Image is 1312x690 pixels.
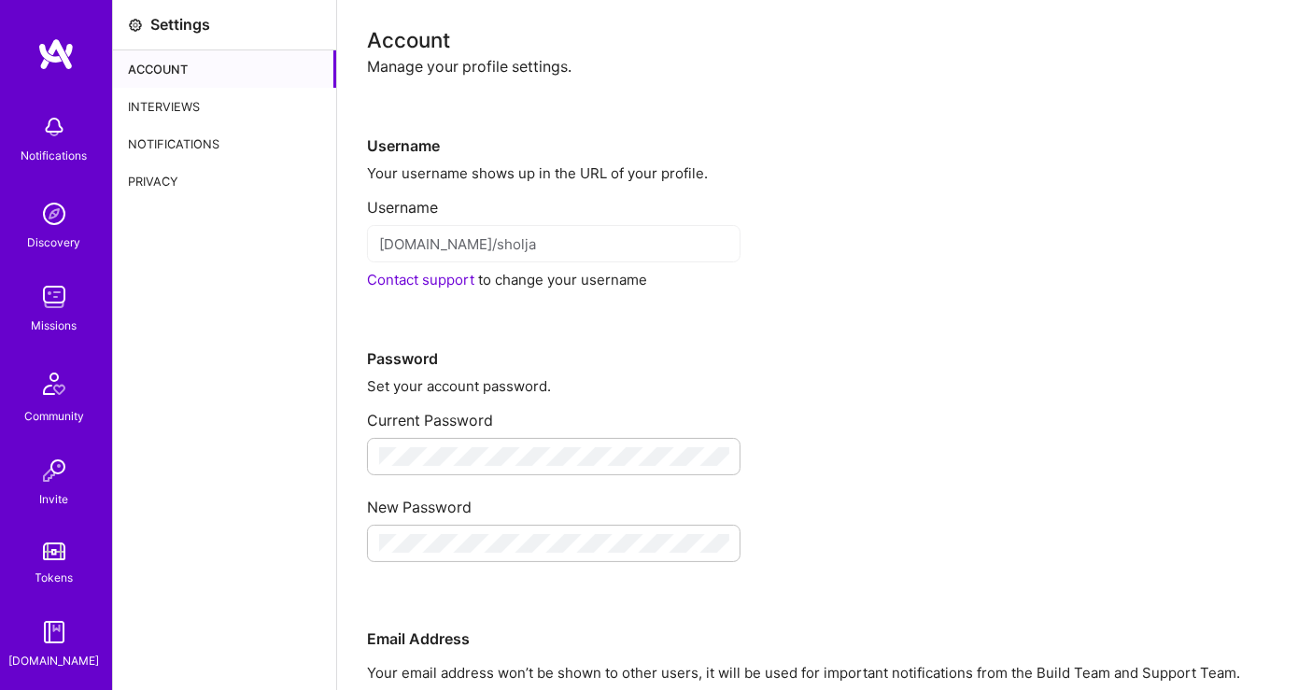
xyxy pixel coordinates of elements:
div: Settings [150,15,210,35]
div: Missions [32,316,78,335]
i: icon Settings [128,18,143,33]
img: Community [32,361,77,406]
div: to change your username [367,270,1282,289]
div: Username [367,77,1282,156]
div: Account [113,50,336,88]
div: Community [24,406,84,426]
div: Your username shows up in the URL of your profile. [367,163,1282,183]
div: Manage your profile settings. [367,57,1282,77]
div: [DOMAIN_NAME] [9,651,100,670]
div: Password [367,289,1282,369]
img: Invite [35,452,73,489]
div: New Password [367,483,1282,517]
div: Privacy [113,162,336,200]
a: Contact support [367,271,474,289]
p: Your email address won’t be shown to other users, it will be used for important notifications fro... [367,663,1282,683]
div: Username [367,183,1282,218]
img: tokens [43,542,65,560]
div: Notifications [113,125,336,162]
div: Current Password [367,396,1282,430]
div: Notifications [21,146,88,165]
div: Set your account password. [367,376,1282,396]
img: teamwork [35,278,73,316]
img: guide book [35,613,73,651]
div: Interviews [113,88,336,125]
div: Tokens [35,568,74,587]
img: logo [37,37,75,71]
div: Email Address [367,570,1282,649]
img: discovery [35,195,73,232]
div: Invite [40,489,69,509]
img: bell [35,108,73,146]
div: Discovery [28,232,81,252]
div: Account [367,30,1282,49]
